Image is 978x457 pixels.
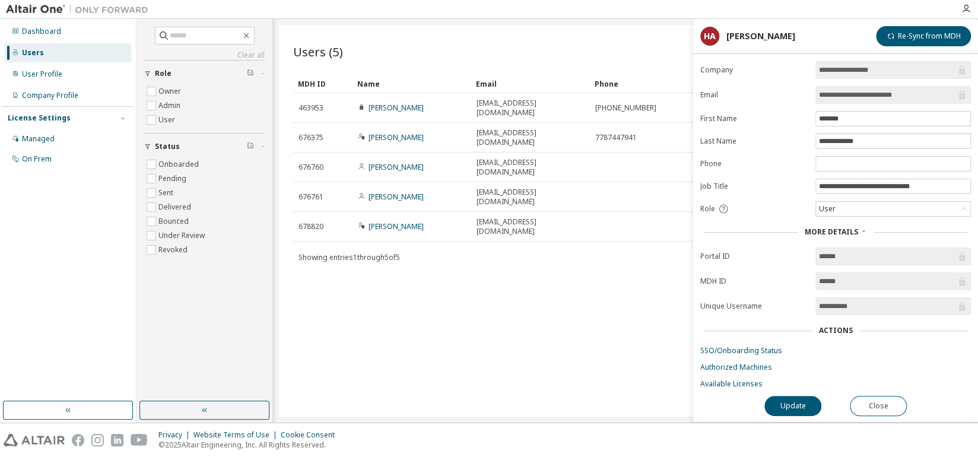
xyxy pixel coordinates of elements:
img: youtube.svg [131,434,148,446]
a: Available Licenses [700,379,971,389]
div: MDH ID [298,74,348,93]
img: Altair One [6,4,154,15]
a: Authorized Machines [700,363,971,372]
a: SSO/Onboarding Status [700,346,971,356]
span: 676761 [299,192,323,202]
div: Email [476,74,585,93]
span: Showing entries 1 through 5 of 5 [299,252,400,262]
div: Cookie Consent [281,430,342,440]
span: 678820 [299,222,323,231]
img: facebook.svg [72,434,84,446]
label: Email [700,90,808,100]
span: 676760 [299,163,323,172]
label: Under Review [158,228,207,243]
label: First Name [700,114,808,123]
span: Users (5) [293,43,343,60]
div: [PERSON_NAME] [726,31,795,41]
label: Bounced [158,214,191,228]
label: Revoked [158,243,190,257]
div: Dashboard [22,27,61,36]
div: On Prem [22,154,52,164]
div: Name [357,74,466,93]
div: HA [700,27,719,46]
label: User [158,113,177,127]
label: Pending [158,172,189,186]
span: More Details [805,227,858,237]
button: Update [764,396,821,416]
a: Clear all [144,50,265,60]
a: [PERSON_NAME] [369,132,424,142]
div: Company Profile [22,91,78,100]
span: [PHONE_NUMBER] [595,103,656,113]
button: Status [144,134,265,160]
a: [PERSON_NAME] [369,103,424,113]
label: Sent [158,186,176,200]
span: [EMAIL_ADDRESS][DOMAIN_NAME] [477,217,585,236]
div: User [817,202,837,215]
img: altair_logo.svg [4,434,65,446]
div: Privacy [158,430,193,440]
a: [PERSON_NAME] [369,192,424,202]
a: [PERSON_NAME] [369,162,424,172]
span: Status [155,142,180,151]
label: Last Name [700,137,808,146]
img: instagram.svg [91,434,104,446]
button: Re-Sync from MDH [876,26,971,46]
label: Unique Username [700,302,808,311]
label: MDH ID [700,277,808,286]
button: Close [850,396,907,416]
span: 7787447941 [595,133,637,142]
span: Clear filter [247,69,254,78]
div: Phone [595,74,704,93]
a: [PERSON_NAME] [369,221,424,231]
span: [EMAIL_ADDRESS][DOMAIN_NAME] [477,128,585,147]
span: [EMAIL_ADDRESS][DOMAIN_NAME] [477,99,585,118]
label: Admin [158,99,183,113]
div: Managed [22,134,55,144]
label: Job Title [700,182,808,191]
span: Clear filter [247,142,254,151]
button: Role [144,61,265,87]
img: linkedin.svg [111,434,123,446]
label: Owner [158,84,183,99]
span: 676375 [299,133,323,142]
div: Actions [819,326,853,335]
span: [EMAIL_ADDRESS][DOMAIN_NAME] [477,158,585,177]
span: [EMAIL_ADDRESS][DOMAIN_NAME] [477,188,585,207]
label: Onboarded [158,157,201,172]
span: Role [700,204,715,214]
label: Phone [700,159,808,169]
div: User [816,202,970,216]
p: © 2025 Altair Engineering, Inc. All Rights Reserved. [158,440,342,450]
div: Website Terms of Use [193,430,281,440]
div: License Settings [8,113,71,123]
label: Company [700,65,808,75]
span: 463953 [299,103,323,113]
label: Portal ID [700,252,808,261]
span: Role [155,69,172,78]
label: Delivered [158,200,193,214]
div: Users [22,48,44,58]
div: User Profile [22,69,62,79]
